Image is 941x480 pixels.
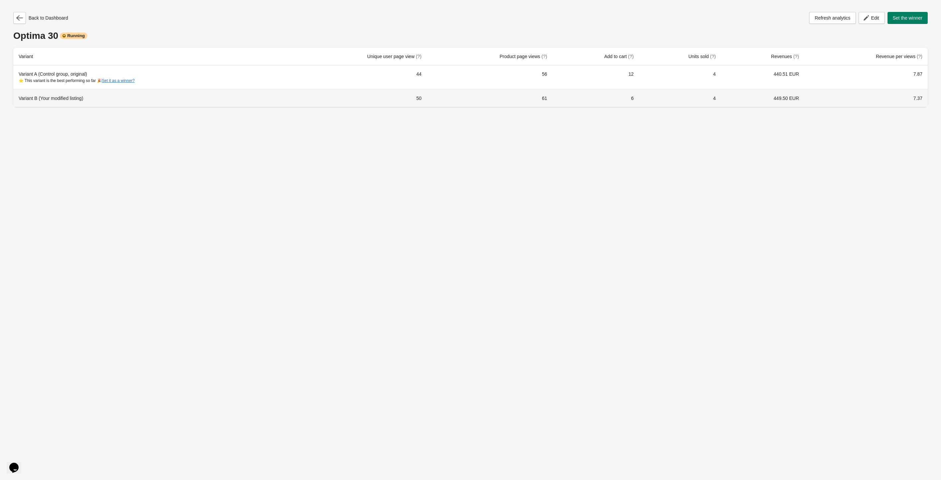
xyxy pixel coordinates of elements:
[553,89,639,107] td: 6
[893,15,923,21] span: Set the winner
[721,89,804,107] td: 449.50 EUR
[639,65,721,89] td: 4
[804,65,928,89] td: 7.87
[888,12,928,24] button: Set the winner
[499,54,547,59] span: Product page views
[416,54,421,59] span: (?)
[871,15,879,21] span: Edit
[628,54,634,59] span: (?)
[804,89,928,107] td: 7.37
[688,54,716,59] span: Units sold
[19,77,281,84] div: ⭐ This variant is the best performing so far 🎉
[793,54,799,59] span: (?)
[102,78,135,83] button: Set it as a winner?
[721,65,804,89] td: 440.51 EUR
[876,54,922,59] span: Revenue per views
[13,31,928,41] div: Optima 30
[287,89,427,107] td: 50
[7,453,28,473] iframe: chat widget
[809,12,856,24] button: Refresh analytics
[917,54,922,59] span: (?)
[427,65,553,89] td: 56
[541,54,547,59] span: (?)
[287,65,427,89] td: 44
[19,71,281,84] div: Variant A (Control group, original)
[60,33,87,39] div: Running
[710,54,716,59] span: (?)
[771,54,799,59] span: Revenues
[427,89,553,107] td: 61
[13,48,287,65] th: Variant
[639,89,721,107] td: 4
[553,65,639,89] td: 12
[13,12,68,24] div: Back to Dashboard
[815,15,850,21] span: Refresh analytics
[604,54,634,59] span: Add to cart
[859,12,885,24] button: Edit
[367,54,421,59] span: Unique user page view
[19,95,281,102] div: Variant B (Your modified listing)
